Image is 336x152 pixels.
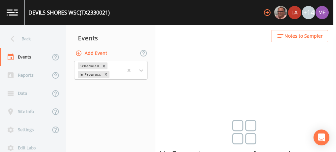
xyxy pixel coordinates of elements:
[78,71,102,78] div: In Progress
[288,6,301,19] img: cf6e799eed601856facf0d2563d1856d
[66,30,155,46] div: Events
[28,9,110,17] div: DEVILS SHORES WSC (TX2330021)
[274,6,287,19] img: e2d790fa78825a4bb76dcb6ab311d44c
[78,62,100,69] div: Scheduled
[274,6,288,19] div: Mike Franklin
[315,6,329,19] img: d4d65db7c401dd99d63b7ad86343d265
[7,9,18,16] img: logo
[100,62,107,69] div: Remove Scheduled
[102,71,109,78] div: Remove In Progress
[314,130,329,145] div: Open Intercom Messenger
[74,47,110,59] button: Add Event
[232,120,257,144] img: svg%3e
[302,6,315,19] div: +14
[288,6,302,19] div: Lauren Saenz
[284,32,323,40] span: Notes to Sampler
